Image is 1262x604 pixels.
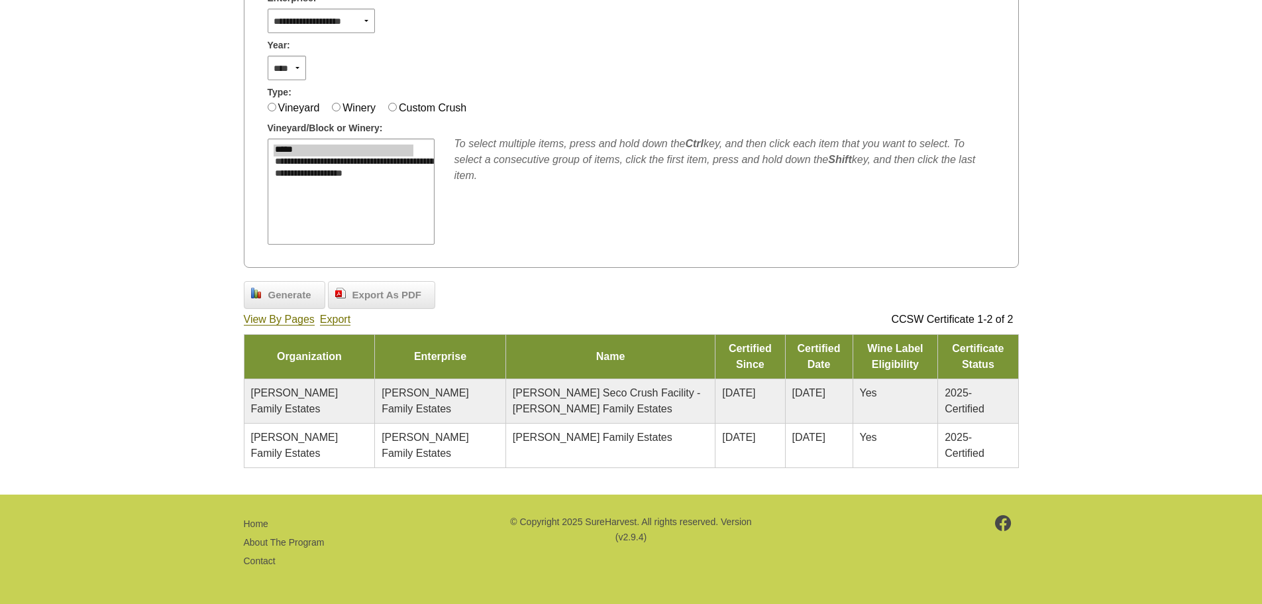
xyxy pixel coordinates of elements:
span: [DATE] [722,432,755,443]
b: Shift [828,154,852,165]
b: Ctrl [685,138,704,149]
td: Certified Since [715,335,785,379]
span: [DATE] [792,387,825,398]
span: [PERSON_NAME] Family Estates [251,432,339,459]
span: [DATE] [792,432,825,443]
td: Certified Date [785,335,853,379]
a: About The Program [244,537,325,548]
span: Year: [268,38,290,52]
img: doc_pdf.png [335,288,346,298]
label: Custom Crush [399,102,466,113]
span: CCSW Certificate 1-2 of 2 [891,314,1013,325]
span: Yes [860,432,877,443]
span: Generate [262,288,318,303]
a: Generate [244,281,325,309]
span: [PERSON_NAME] Seco Crush Facility - [PERSON_NAME] Family Estates [513,387,701,414]
span: 2025-Certified [945,432,984,459]
a: Export [320,314,350,326]
span: [PERSON_NAME] Family Estates [382,432,469,459]
span: Vineyard/Block or Winery: [268,121,383,135]
span: [PERSON_NAME] Family Estates [382,387,469,414]
span: [PERSON_NAME] Family Estates [513,432,672,443]
span: 2025-Certified [945,387,984,414]
a: Export As PDF [328,281,435,309]
div: To select multiple items, press and hold down the key, and then click each item that you want to ... [454,136,995,184]
td: Name [505,335,715,379]
p: © Copyright 2025 SureHarvest. All rights reserved. Version (v2.9.4) [508,514,753,544]
a: View By Pages [244,314,315,326]
span: [PERSON_NAME] Family Estates [251,387,339,414]
td: Enterprise [375,335,506,379]
a: Contact [244,556,276,566]
span: Yes [860,387,877,398]
label: Winery [342,102,376,113]
td: Certificate Status [938,335,1018,379]
td: Wine Label Eligibility [853,335,938,379]
td: Organization [244,335,375,379]
img: footer-facebook.png [995,515,1012,531]
a: Home [244,518,268,529]
span: Type: [268,86,291,99]
img: chart_bar.png [251,288,262,298]
span: [DATE] [722,387,755,398]
span: Export As PDF [346,288,428,303]
label: Vineyard [278,102,320,113]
